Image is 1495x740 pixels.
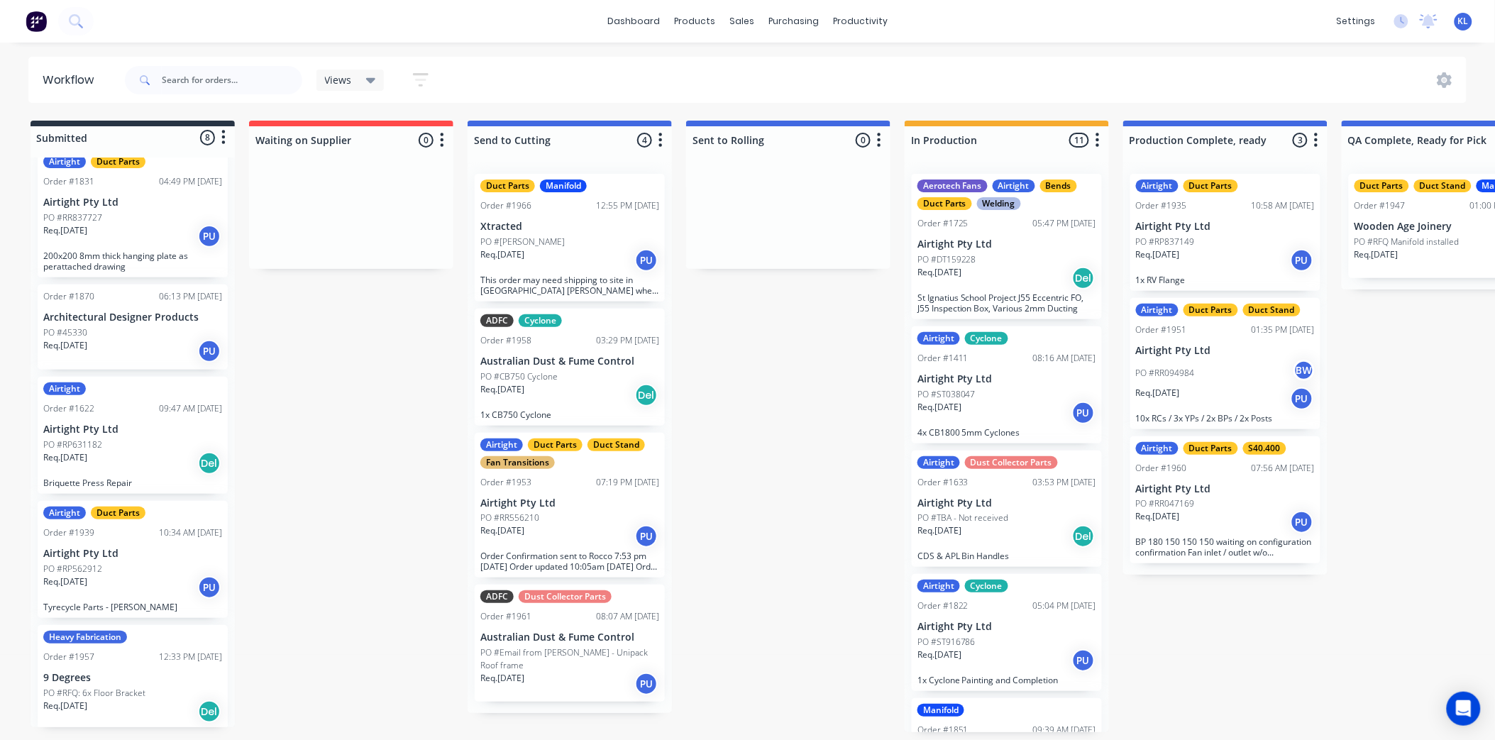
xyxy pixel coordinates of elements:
[480,456,555,469] div: Fan Transitions
[43,339,87,352] p: Req. [DATE]
[635,525,658,548] div: PU
[917,332,960,345] div: Airtight
[917,476,969,489] div: Order #1633
[761,11,826,32] div: purchasing
[917,373,1096,385] p: Airtight Pty Ltd
[1355,199,1406,212] div: Order #1947
[43,563,102,575] p: PO #RP562912
[1033,352,1096,365] div: 08:16 AM [DATE]
[43,451,87,464] p: Req. [DATE]
[917,600,969,612] div: Order #1822
[475,174,665,302] div: Duct PartsManifoldOrder #196612:55 PM [DATE]XtractedPO #[PERSON_NAME]Req.[DATE]PUThis order may n...
[1252,199,1315,212] div: 10:58 AM [DATE]
[912,326,1102,443] div: AirtightCycloneOrder #141108:16 AM [DATE]Airtight Pty LtdPO #ST038047Req.[DATE]PU4x CB1800 5mm Cy...
[722,11,761,32] div: sales
[917,648,961,661] p: Req. [DATE]
[1184,304,1238,316] div: Duct Parts
[325,72,352,87] span: Views
[917,621,1096,633] p: Airtight Pty Ltd
[540,180,587,192] div: Manifold
[1136,324,1187,336] div: Order #1951
[1130,174,1320,291] div: AirtightDuct PartsOrder #193510:58 AM [DATE]Airtight Pty LtdPO #RP837149Req.[DATE]PU1x RV Flange
[480,180,535,192] div: Duct Parts
[1072,525,1095,548] div: Del
[43,672,222,684] p: 9 Degrees
[1355,180,1409,192] div: Duct Parts
[43,72,101,89] div: Workflow
[1130,436,1320,564] div: AirtightDuct PartsS40.400Order #196007:56 AM [DATE]Airtight Pty LtdPO #RR047169Req.[DATE]PUBP 180...
[43,548,222,560] p: Airtight Pty Ltd
[198,452,221,475] div: Del
[480,409,659,420] p: 1x CB750 Cyclone
[43,526,94,539] div: Order #1939
[596,610,659,623] div: 08:07 AM [DATE]
[1330,11,1383,32] div: settings
[1184,180,1238,192] div: Duct Parts
[1033,724,1096,736] div: 09:39 AM [DATE]
[1243,442,1286,455] div: S40.400
[917,217,969,230] div: Order #1725
[1252,462,1315,475] div: 07:56 AM [DATE]
[917,180,988,192] div: Aerotech Fans
[480,476,531,489] div: Order #1953
[600,11,667,32] a: dashboard
[38,150,228,277] div: AirtightDuct PartsOrder #183104:49 PM [DATE]Airtight Pty LtdPO #RR837727Req.[DATE]PU200x200 8mm t...
[43,155,86,168] div: Airtight
[965,580,1008,592] div: Cyclone
[917,636,976,648] p: PO #ST916786
[1136,483,1315,495] p: Airtight Pty Ltd
[596,199,659,212] div: 12:55 PM [DATE]
[480,236,565,248] p: PO #[PERSON_NAME]
[1130,298,1320,429] div: AirtightDuct PartsDuct StandOrder #195101:35 PM [DATE]Airtight Pty LtdPO #RR094984BWReq.[DATE]PU1...
[43,651,94,663] div: Order #1957
[519,590,612,603] div: Dust Collector Parts
[43,224,87,237] p: Req. [DATE]
[917,388,976,401] p: PO #ST038047
[43,311,222,324] p: Architectural Designer Products
[1136,221,1315,233] p: Airtight Pty Ltd
[26,11,47,32] img: Factory
[43,700,87,712] p: Req. [DATE]
[480,199,531,212] div: Order #1966
[480,355,659,368] p: Australian Dust & Fume Control
[480,438,523,451] div: Airtight
[667,11,722,32] div: products
[38,377,228,494] div: AirtightOrder #162209:47 AM [DATE]Airtight Pty LtdPO #RP631182Req.[DATE]DelBriquette Press Repair
[475,309,665,426] div: ADFCCycloneOrder #195803:29 PM [DATE]Australian Dust & Fume ControlPO #CB750 CycloneReq.[DATE]Del...
[198,576,221,599] div: PU
[480,590,514,603] div: ADFC
[977,197,1021,210] div: Welding
[528,438,583,451] div: Duct Parts
[519,314,562,327] div: Cyclone
[635,673,658,695] div: PU
[38,501,228,618] div: AirtightDuct PartsOrder #193910:34 AM [DATE]Airtight Pty LtdPO #RP562912Req.[DATE]PUTyrecycle Par...
[38,625,228,729] div: Heavy FabricationOrder #195712:33 PM [DATE]9 DegreesPO #RFQ: 6x Floor BracketReq.[DATE]Del
[43,175,94,188] div: Order #1831
[1072,267,1095,289] div: Del
[475,585,665,702] div: ADFCDust Collector PartsOrder #196108:07 AM [DATE]Australian Dust & Fume ControlPO #Email from [P...
[917,551,1096,561] p: CDS & APL Bin Handles
[198,340,221,363] div: PU
[1136,413,1315,424] p: 10x RCs / 3x YPs / 2x BPs / 2x Posts
[1136,345,1315,357] p: Airtight Pty Ltd
[1136,180,1179,192] div: Airtight
[43,382,86,395] div: Airtight
[43,197,222,209] p: Airtight Pty Ltd
[1072,402,1095,424] div: PU
[1136,367,1195,380] p: PO #RR094984
[1136,248,1180,261] p: Req. [DATE]
[1040,180,1077,192] div: Bends
[1136,442,1179,455] div: Airtight
[480,646,659,672] p: PO #Email from [PERSON_NAME] - Unipack Roof frame
[1291,249,1313,272] div: PU
[91,507,145,519] div: Duct Parts
[43,602,222,612] p: Tyrecycle Parts - [PERSON_NAME]
[912,174,1102,319] div: Aerotech FansAirtightBendsDuct PartsWeldingOrder #172505:47 PM [DATE]Airtight Pty LtdPO #DT159228...
[917,197,972,210] div: Duct Parts
[198,225,221,248] div: PU
[1033,600,1096,612] div: 05:04 PM [DATE]
[1291,511,1313,534] div: PU
[43,438,102,451] p: PO #RP631182
[1184,442,1238,455] div: Duct Parts
[1447,692,1481,726] div: Open Intercom Messenger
